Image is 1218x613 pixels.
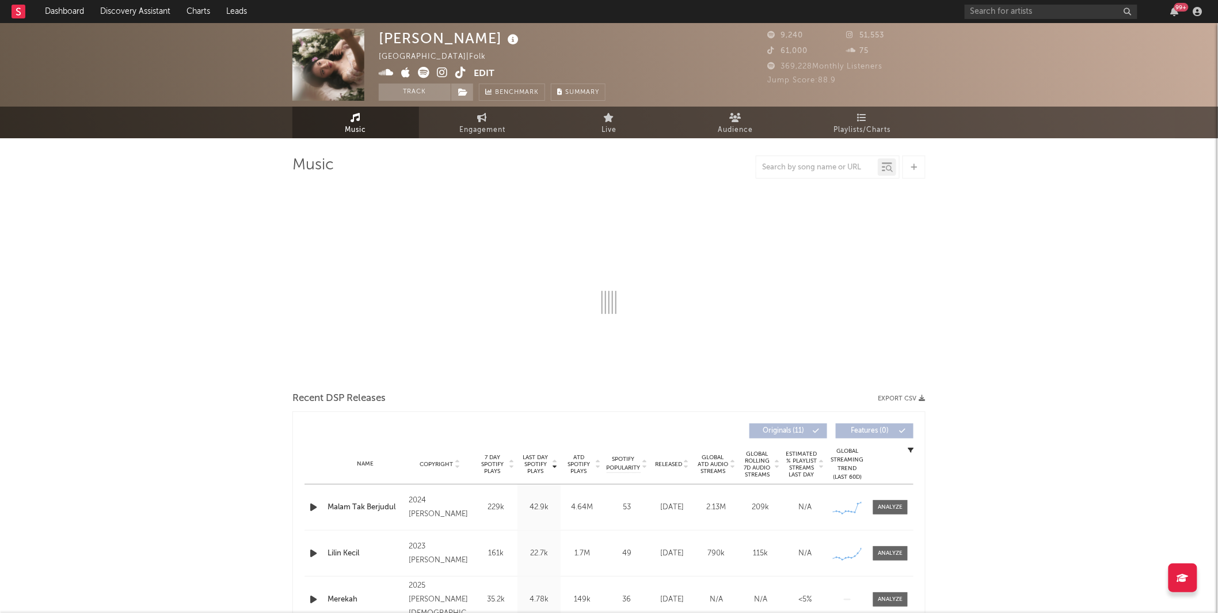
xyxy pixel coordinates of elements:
[379,50,499,64] div: [GEOGRAPHIC_DATA] | Folk
[767,77,836,84] span: Jump Score: 88.9
[564,502,601,513] div: 4.64M
[520,502,558,513] div: 42.9k
[607,455,641,472] span: Spotify Popularity
[551,84,606,101] button: Summary
[602,123,616,137] span: Live
[965,5,1137,19] input: Search for artists
[409,494,471,521] div: 2024 [PERSON_NAME]
[757,427,810,434] span: Originals ( 11 )
[477,594,515,606] div: 35.2k
[607,594,647,606] div: 36
[477,502,515,513] div: 229k
[834,123,891,137] span: Playlists/Charts
[607,502,647,513] div: 53
[495,86,539,100] span: Benchmark
[379,29,522,48] div: [PERSON_NAME]
[847,32,885,39] span: 51,553
[786,502,824,513] div: N/A
[328,594,403,606] a: Merekah
[741,451,773,478] span: Global Rolling 7D Audio Streams
[697,454,729,475] span: Global ATD Audio Streams
[607,548,647,559] div: 49
[830,447,865,482] div: Global Streaming Trend (Last 60D)
[292,107,419,138] a: Music
[292,392,386,406] span: Recent DSP Releases
[419,107,546,138] a: Engagement
[878,395,926,402] button: Export CSV
[655,461,682,468] span: Released
[741,502,780,513] div: 209k
[767,63,882,70] span: 369,228 Monthly Listeners
[479,84,545,101] a: Benchmark
[786,594,824,606] div: <5%
[836,423,913,438] button: Features(0)
[477,548,515,559] div: 161k
[379,84,451,101] button: Track
[546,107,672,138] a: Live
[847,47,869,55] span: 75
[420,461,453,468] span: Copyright
[749,423,827,438] button: Originals(11)
[520,548,558,559] div: 22.7k
[1174,3,1189,12] div: 99 +
[477,454,508,475] span: 7 Day Spotify Plays
[697,594,736,606] div: N/A
[653,548,691,559] div: [DATE]
[741,548,780,559] div: 115k
[799,107,926,138] a: Playlists/Charts
[1171,7,1179,16] button: 99+
[520,454,551,475] span: Last Day Spotify Plays
[328,460,403,468] div: Name
[328,502,403,513] a: Malam Tak Berjudul
[718,123,753,137] span: Audience
[843,427,896,434] span: Features ( 0 )
[786,548,824,559] div: N/A
[697,502,736,513] div: 2.13M
[756,163,878,172] input: Search by song name or URL
[564,454,594,475] span: ATD Spotify Plays
[474,67,494,81] button: Edit
[653,502,691,513] div: [DATE]
[786,451,817,478] span: Estimated % Playlist Streams Last Day
[767,32,803,39] span: 9,240
[565,89,599,96] span: Summary
[767,47,808,55] span: 61,000
[345,123,367,137] span: Music
[409,540,471,567] div: 2023 [PERSON_NAME]
[741,594,780,606] div: N/A
[564,594,601,606] div: 149k
[697,548,736,559] div: 790k
[564,548,601,559] div: 1.7M
[459,123,505,137] span: Engagement
[520,594,558,606] div: 4.78k
[672,107,799,138] a: Audience
[328,548,403,559] a: Lilin Kecil
[653,594,691,606] div: [DATE]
